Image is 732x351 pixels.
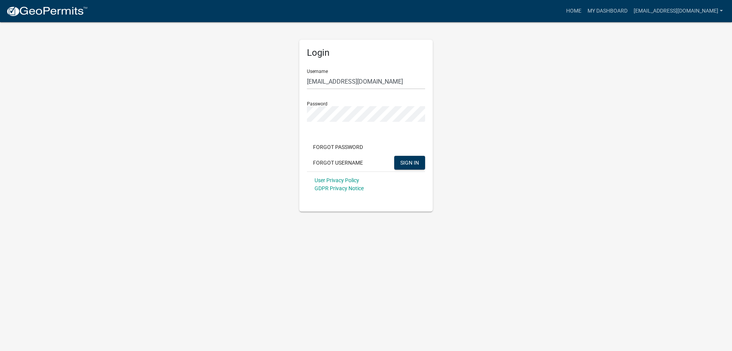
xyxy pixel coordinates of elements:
[315,177,359,183] a: User Privacy Policy
[400,159,419,165] span: SIGN IN
[307,140,369,154] button: Forgot Password
[563,4,584,18] a: Home
[315,185,364,191] a: GDPR Privacy Notice
[307,156,369,170] button: Forgot Username
[307,47,425,58] h5: Login
[394,156,425,170] button: SIGN IN
[631,4,726,18] a: [EMAIL_ADDRESS][DOMAIN_NAME]
[584,4,631,18] a: My Dashboard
